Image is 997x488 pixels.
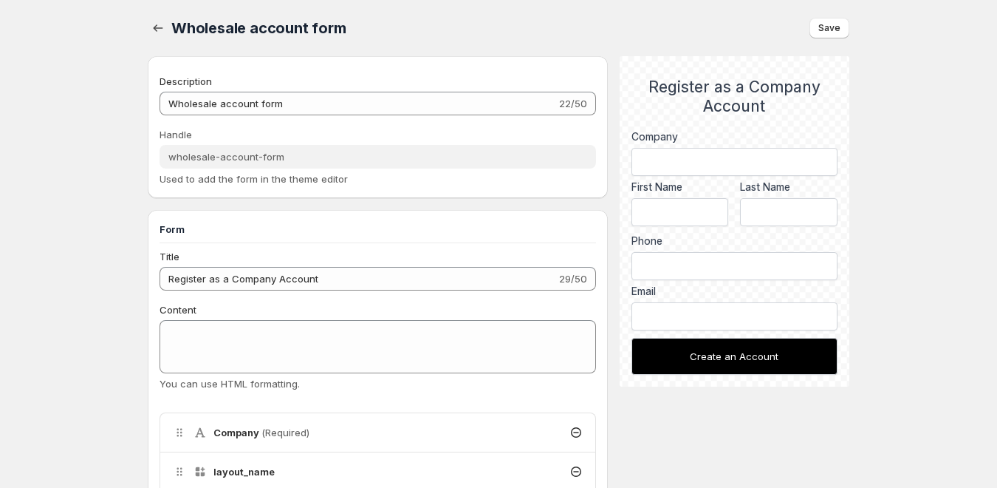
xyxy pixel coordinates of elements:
[160,304,196,316] span: Content
[631,338,837,375] button: Create an Account
[261,427,309,438] span: (Required)
[631,234,837,248] label: Phone
[809,18,849,38] button: Save
[171,19,346,37] span: Wholesale account form
[160,129,192,140] span: Handle
[631,129,837,144] label: Company
[631,180,729,194] label: First Name
[213,425,309,440] h4: Company
[818,22,840,34] span: Save
[160,378,300,390] span: You can use HTML formatting.
[631,78,837,117] h2: Register as a Company Account
[631,284,837,299] div: Email
[160,92,556,115] input: Private internal description
[160,75,212,87] span: Description
[160,222,596,237] h3: Form
[213,464,275,479] h4: layout_name
[160,173,348,185] span: Used to add the form in the theme editor
[160,251,179,262] span: Title
[740,180,837,194] label: Last Name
